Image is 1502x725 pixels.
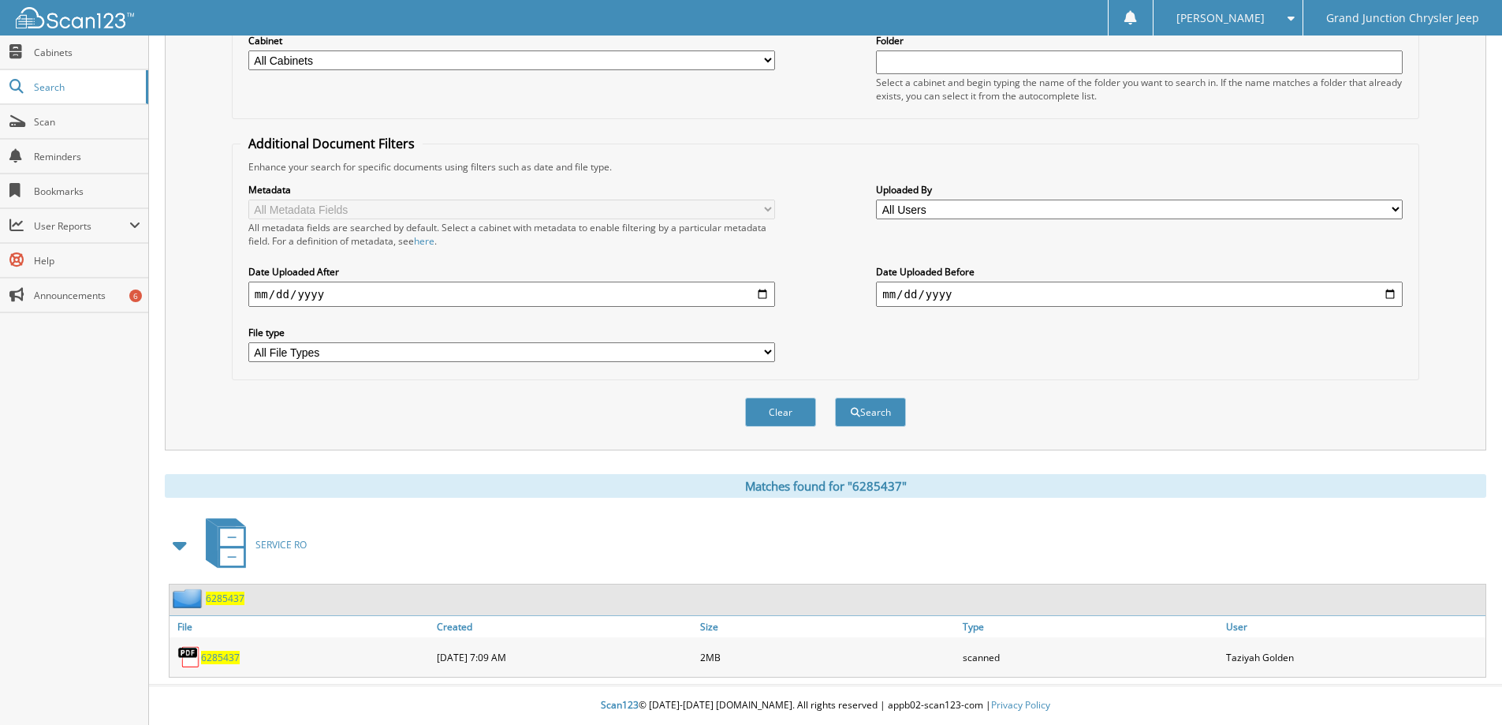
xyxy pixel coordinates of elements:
[876,34,1403,47] label: Folder
[34,80,138,94] span: Search
[34,150,140,163] span: Reminders
[876,282,1403,307] input: end
[248,34,775,47] label: Cabinet
[696,641,960,673] div: 2MB
[34,254,140,267] span: Help
[196,514,307,576] a: SERVICE RO
[240,160,1411,174] div: Enhance your search for specific documents using filters such as date and file type.
[248,221,775,248] div: All metadata fields are searched by default. Select a cabinet with metadata to enable filtering b...
[248,282,775,307] input: start
[165,474,1486,498] div: Matches found for "6285437"
[34,185,140,198] span: Bookmarks
[34,219,129,233] span: User Reports
[433,641,696,673] div: [DATE] 7:09 AM
[248,265,775,278] label: Date Uploaded After
[129,290,142,302] div: 6
[34,46,140,59] span: Cabinets
[240,135,423,152] legend: Additional Document Filters
[16,7,134,28] img: scan123-logo-white.svg
[255,538,307,551] span: SERVICE RO
[173,589,206,608] img: folder2.png
[433,616,696,637] a: Created
[206,592,244,605] a: 6285437
[170,616,433,637] a: File
[696,616,960,637] a: Size
[201,651,240,664] a: 6285437
[149,686,1502,725] div: © [DATE]-[DATE] [DOMAIN_NAME]. All rights reserved | appb02-scan123-com |
[1222,616,1485,637] a: User
[835,398,906,427] button: Search
[248,183,775,196] label: Metadata
[959,616,1222,637] a: Type
[1176,13,1265,23] span: [PERSON_NAME]
[414,234,434,248] a: here
[34,115,140,129] span: Scan
[177,645,201,669] img: PDF.png
[876,265,1403,278] label: Date Uploaded Before
[1222,641,1485,673] div: Taziyah Golden
[1326,13,1479,23] span: Grand Junction Chrysler Jeep
[34,289,140,302] span: Announcements
[248,326,775,339] label: File type
[959,641,1222,673] div: scanned
[601,698,639,712] span: Scan123
[876,76,1403,103] div: Select a cabinet and begin typing the name of the folder you want to search in. If the name match...
[991,698,1050,712] a: Privacy Policy
[745,398,816,427] button: Clear
[876,183,1403,196] label: Uploaded By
